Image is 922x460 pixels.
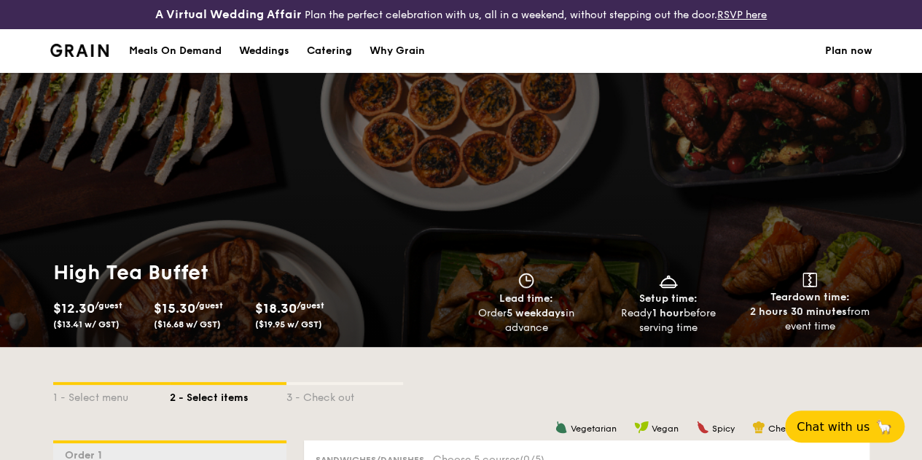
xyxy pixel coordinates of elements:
[875,418,893,435] span: 🦙
[717,9,767,21] a: RSVP here
[768,424,870,434] span: Chef's recommendation
[555,421,568,434] img: icon-vegetarian.fe4039eb.svg
[53,319,120,330] span: ($13.41 w/ GST)
[239,29,289,73] div: Weddings
[750,305,847,318] strong: 2 hours 30 minutes
[50,44,109,57] img: Grain
[461,306,592,335] div: Order in advance
[230,29,298,73] a: Weddings
[120,29,230,73] a: Meals On Demand
[255,319,322,330] span: ($19.95 w/ GST)
[825,29,872,73] a: Plan now
[154,6,768,23] div: Plan the perfect celebration with us, all in a weekend, without stepping out the door.
[154,300,195,316] span: $15.30
[95,300,122,311] span: /guest
[255,300,297,316] span: $18.30
[785,410,905,443] button: Chat with us🦙
[696,421,709,434] img: icon-spicy.37a8142b.svg
[639,292,698,305] span: Setup time:
[652,307,684,319] strong: 1 hour
[770,291,850,303] span: Teardown time:
[499,292,553,305] span: Lead time:
[797,420,870,434] span: Chat with us
[298,29,361,73] a: Catering
[307,29,352,73] div: Catering
[129,29,222,73] div: Meals On Demand
[50,44,109,57] a: Logotype
[361,29,434,73] a: Why Grain
[657,273,679,289] img: icon-dish.430c3a2e.svg
[752,421,765,434] img: icon-chef-hat.a58ddaea.svg
[370,29,425,73] div: Why Grain
[155,6,302,23] h4: A Virtual Wedding Affair
[571,424,617,434] span: Vegetarian
[195,300,223,311] span: /guest
[745,305,875,334] div: from event time
[297,300,324,311] span: /guest
[802,273,817,287] img: icon-teardown.65201eee.svg
[53,260,456,286] h1: High Tea Buffet
[53,300,95,316] span: $12.30
[154,319,221,330] span: ($16.68 w/ GST)
[634,421,649,434] img: icon-vegan.f8ff3823.svg
[507,307,566,319] strong: 5 weekdays
[712,424,735,434] span: Spicy
[286,385,403,405] div: 3 - Check out
[515,273,537,289] img: icon-clock.2db775ea.svg
[170,385,286,405] div: 2 - Select items
[53,385,170,405] div: 1 - Select menu
[603,306,733,335] div: Ready before serving time
[652,424,679,434] span: Vegan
